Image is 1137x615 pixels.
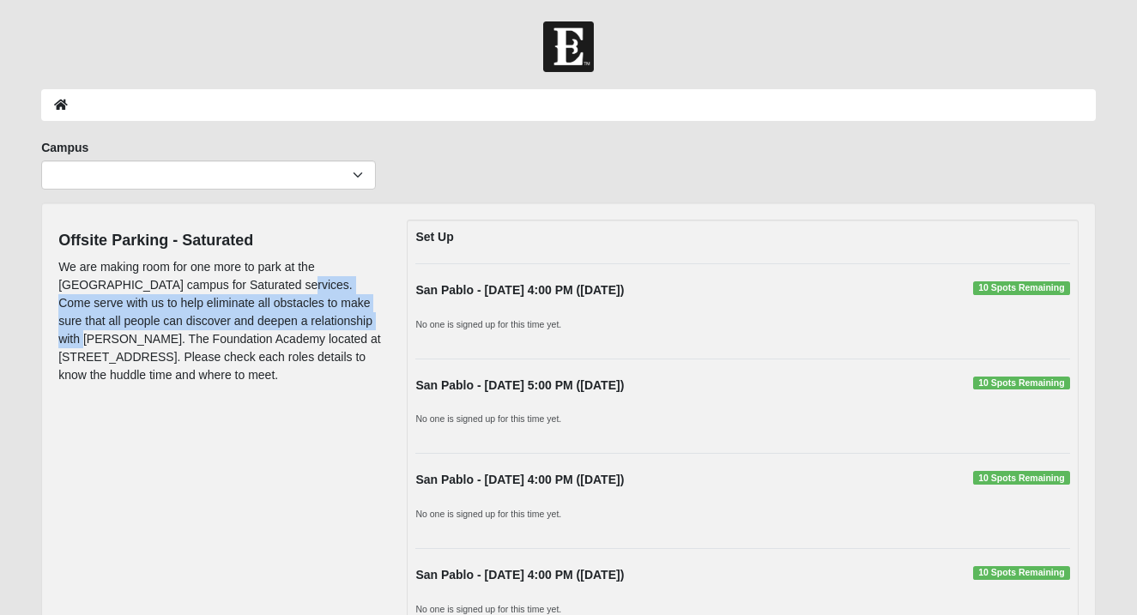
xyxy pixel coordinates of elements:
[973,281,1070,295] span: 10 Spots Remaining
[58,232,381,250] h4: Offsite Parking - Saturated
[415,378,624,392] strong: San Pablo - [DATE] 5:00 PM ([DATE])
[415,413,561,424] small: No one is signed up for this time yet.
[41,139,88,156] label: Campus
[973,377,1070,390] span: 10 Spots Remaining
[415,604,561,614] small: No one is signed up for this time yet.
[415,230,453,244] strong: Set Up
[415,473,624,486] strong: San Pablo - [DATE] 4:00 PM ([DATE])
[543,21,594,72] img: Church of Eleven22 Logo
[973,471,1070,485] span: 10 Spots Remaining
[415,319,561,329] small: No one is signed up for this time yet.
[415,283,624,297] strong: San Pablo - [DATE] 4:00 PM ([DATE])
[415,568,624,582] strong: San Pablo - [DATE] 4:00 PM ([DATE])
[415,509,561,519] small: No one is signed up for this time yet.
[973,566,1070,580] span: 10 Spots Remaining
[58,258,381,384] p: We are making room for one more to park at the [GEOGRAPHIC_DATA] campus for Saturated services. C...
